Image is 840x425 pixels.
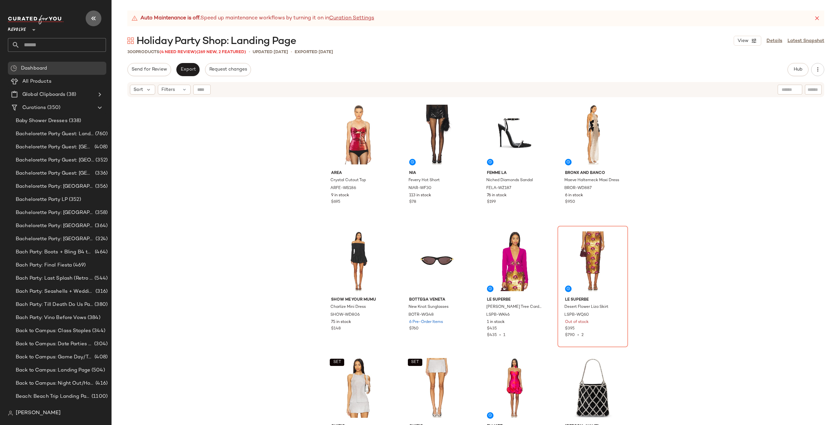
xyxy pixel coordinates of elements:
span: (364) [94,222,108,230]
span: Back to Campus: Game Day/Tailgates [16,353,93,361]
img: LSPB-WQ60_V1.jpg [560,228,626,294]
span: Bach Party: Final Fiesta [16,262,72,269]
span: Le Superbe [565,297,620,303]
span: Bachelorette Party: [GEOGRAPHIC_DATA] [16,235,94,243]
span: Maeve Halterneck Maxi Dress [564,178,619,183]
span: Show Me Your Mumu [331,297,387,303]
span: Hub [793,67,803,72]
span: (408) [93,143,108,151]
a: Curation Settings [329,14,374,22]
span: BOTR-WG48 [409,312,434,318]
span: Bach Party: Vino Before Vows [16,314,86,322]
span: BROR-WD887 [564,185,592,191]
span: View [737,38,748,44]
span: Fevery Hot Short [409,178,440,183]
span: $435 [487,326,497,332]
span: (338) [68,117,81,125]
span: (4 Need Review) [159,50,197,54]
span: $950 [565,199,575,205]
span: SHOW-WD806 [330,312,360,318]
span: 76 in stock [487,193,507,199]
span: 1 in stock [487,319,505,325]
span: Bachelorette Party LP [16,196,68,203]
span: All Products [22,78,52,85]
span: (304) [93,340,108,348]
span: Bachelorette Party: [GEOGRAPHIC_DATA] [16,209,94,217]
span: 6 Pre-Order Items [409,319,443,325]
img: DGUI-WS163_V1.jpg [326,355,392,421]
span: NIAR-WF30 [409,185,431,191]
span: Crystal Cutout Top [330,178,366,183]
button: Export [176,63,199,76]
span: Request changes [209,67,247,72]
span: (336) [94,170,108,177]
span: • [249,49,250,55]
span: Send for Review [131,67,167,72]
span: Bachelorette Party Guest: [GEOGRAPHIC_DATA] [16,143,93,151]
span: LSPB-WQ60 [564,312,589,318]
span: $199 [487,199,496,205]
span: Bachelorette Party: [GEOGRAPHIC_DATA] [16,222,94,230]
span: Holiday Party Shop: Landing Page [136,35,296,48]
img: DGUI-WQ87_V1.jpg [404,355,470,421]
span: Bronx and Banco [565,170,620,176]
span: Bach Party: Seashells + Wedding Bells [16,288,94,295]
span: Revolve [8,22,26,34]
span: $148 [331,326,341,332]
span: Curations [22,104,46,112]
span: (356) [94,183,108,190]
span: $435 [487,333,497,337]
span: (384) [86,314,100,322]
button: SET [408,359,422,366]
span: [PERSON_NAME] Tree Cardigan [486,304,542,310]
strong: Auto Maintenance is off. [140,14,200,22]
span: (352) [94,157,108,164]
img: LSPB-WK46_V1.jpg [482,228,548,294]
span: LSPB-WK46 [486,312,510,318]
span: (38) [65,91,76,98]
img: cfy_white_logo.C9jOOHJF.svg [8,15,64,24]
button: SET [330,359,344,366]
div: Products [127,49,246,55]
span: Bach Party: Till Death Do Us Party [16,301,93,308]
a: Latest Snapshot [787,37,824,44]
span: Bach Party: Boots + Bling B4 the Ring [16,248,94,256]
span: Bachelorette Party Guest: Landing Page [16,130,94,138]
img: OLGR-WY304_V1.jpg [560,355,626,421]
span: Bottega Veneta [409,297,465,303]
span: Baby Shower Dresses [16,117,68,125]
p: updated [DATE] [253,49,288,55]
span: Back to Campus: Date Parties & Semi Formals [16,340,93,348]
img: svg%3e [8,411,13,416]
span: Sort [134,86,143,93]
span: (350) [46,104,60,112]
span: 6 in stock [565,193,583,199]
span: (352) [68,196,81,203]
img: svg%3e [127,37,134,44]
span: (416) [94,380,108,387]
span: (504) [90,367,105,374]
button: Request changes [205,63,251,76]
span: Global Clipboards [22,91,65,98]
span: (544) [93,275,108,282]
span: ARFE-WS186 [330,185,356,191]
span: AREA [331,170,387,176]
span: SET [333,360,341,365]
span: Bach Party: Last Splash (Retro [GEOGRAPHIC_DATA]) [16,275,93,282]
span: Charlize Mini Dress [330,304,366,310]
img: NIAR-WF30_V1.jpg [404,101,470,168]
p: Exported [DATE] [295,49,333,55]
button: View [734,36,761,46]
button: Send for Review [127,63,171,76]
span: (172) [62,406,75,414]
span: FEMME LA [487,170,542,176]
img: BROR-WD887_V1.jpg [560,101,626,168]
span: $78 [409,199,416,205]
span: Bachelorette Party Guest: [GEOGRAPHIC_DATA] [16,170,94,177]
span: Le Superbe [487,297,542,303]
span: Dashboard [21,65,47,72]
span: SET [411,360,419,365]
span: Beach: Best Sellers [16,406,62,414]
span: (316) [94,288,108,295]
img: ARFE-WS186_V1.jpg [326,101,392,168]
